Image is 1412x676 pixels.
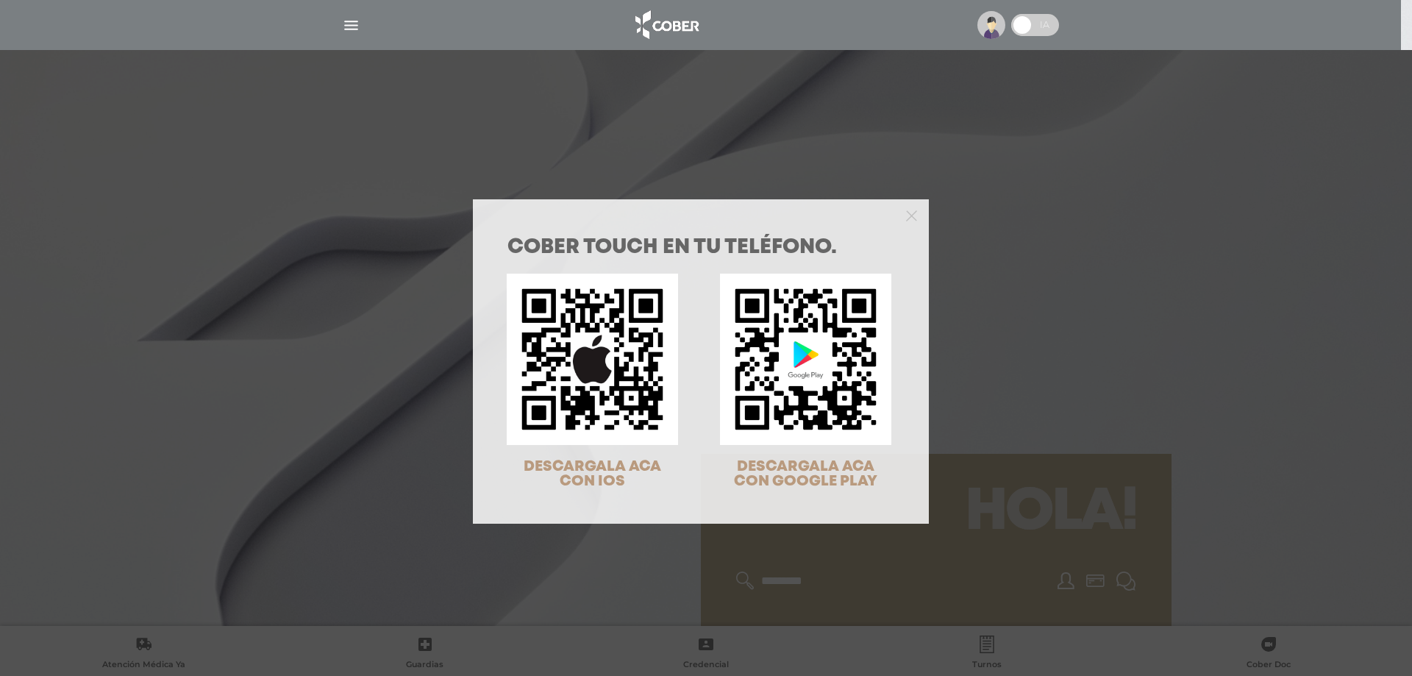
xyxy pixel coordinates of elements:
[720,274,891,445] img: qr-code
[906,208,917,221] button: Close
[507,274,678,445] img: qr-code
[734,460,877,488] span: DESCARGALA ACA CON GOOGLE PLAY
[507,238,894,258] h1: COBER TOUCH en tu teléfono.
[524,460,661,488] span: DESCARGALA ACA CON IOS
